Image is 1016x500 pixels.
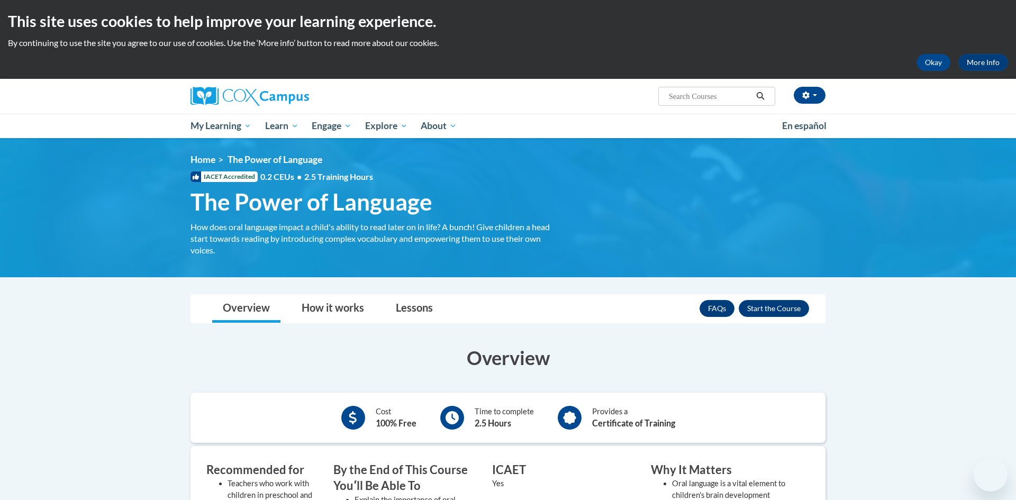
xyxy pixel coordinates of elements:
[651,462,794,478] h3: Why It Matters
[260,171,373,183] span: 0.2 CEUs
[305,114,358,138] a: Engage
[190,171,258,182] span: IACET Accredited
[414,114,464,138] a: About
[297,171,302,181] span: •
[385,295,443,323] a: Lessons
[358,114,414,138] a: Explore
[258,114,305,138] a: Learn
[175,114,841,138] div: Main menu
[190,87,392,106] a: Cox Campus
[492,462,635,478] h3: ICAET
[475,418,511,428] b: 2.5 Hours
[212,295,280,323] a: Overview
[775,115,833,137] a: En español
[304,171,373,181] span: 2.5 Training Hours
[265,120,298,132] span: Learn
[206,462,317,478] h3: Recommended for
[592,406,675,430] div: Provides a
[184,114,258,138] a: My Learning
[752,90,768,103] button: Search
[333,462,476,495] h3: By the End of This Course Youʹll Be Able To
[958,54,1008,71] a: More Info
[592,418,675,428] b: Certificate of Training
[376,418,416,428] b: 100% Free
[739,300,809,317] button: Enroll
[700,300,734,317] a: FAQs
[228,154,322,165] span: The Power of Language
[190,120,251,132] span: My Learning
[974,458,1008,492] iframe: Button to launch messaging window
[190,154,215,165] a: Home
[668,90,752,103] input: Search Courses
[190,188,432,216] span: The Power of Language
[492,479,504,488] value: Yes
[312,120,351,132] span: Engage
[190,344,825,371] h3: Overview
[190,221,556,256] div: How does oral language impact a child's ability to read later on in life? A bunch! Give children ...
[365,120,407,132] span: Explore
[190,87,309,106] img: Cox Campus
[917,54,950,71] button: Okay
[8,37,1008,49] p: By continuing to use the site you agree to our use of cookies. Use the ‘More info’ button to read...
[794,87,825,104] button: Account Settings
[782,120,827,131] span: En español
[376,406,416,430] div: Cost
[475,406,534,430] div: Time to complete
[291,295,375,323] a: How it works
[421,120,457,132] span: About
[8,11,1008,32] h2: This site uses cookies to help improve your learning experience.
